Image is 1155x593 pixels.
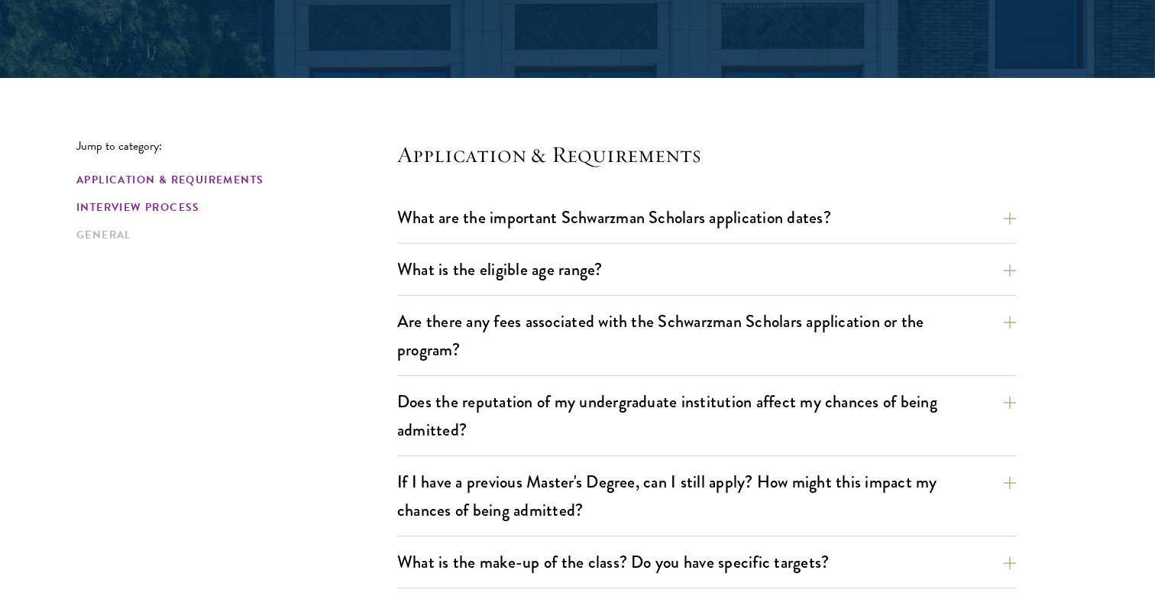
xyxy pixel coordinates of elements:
[397,545,1016,579] button: What is the make-up of the class? Do you have specific targets?
[397,304,1016,367] button: Are there any fees associated with the Schwarzman Scholars application or the program?
[76,199,388,215] a: Interview Process
[397,465,1016,527] button: If I have a previous Master's Degree, can I still apply? How might this impact my chances of bein...
[397,384,1016,447] button: Does the reputation of my undergraduate institution affect my chances of being admitted?
[76,227,388,243] a: General
[76,139,397,153] p: Jump to category:
[397,139,1016,170] h4: Application & Requirements
[397,200,1016,235] button: What are the important Schwarzman Scholars application dates?
[397,252,1016,287] button: What is the eligible age range?
[76,172,388,188] a: Application & Requirements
